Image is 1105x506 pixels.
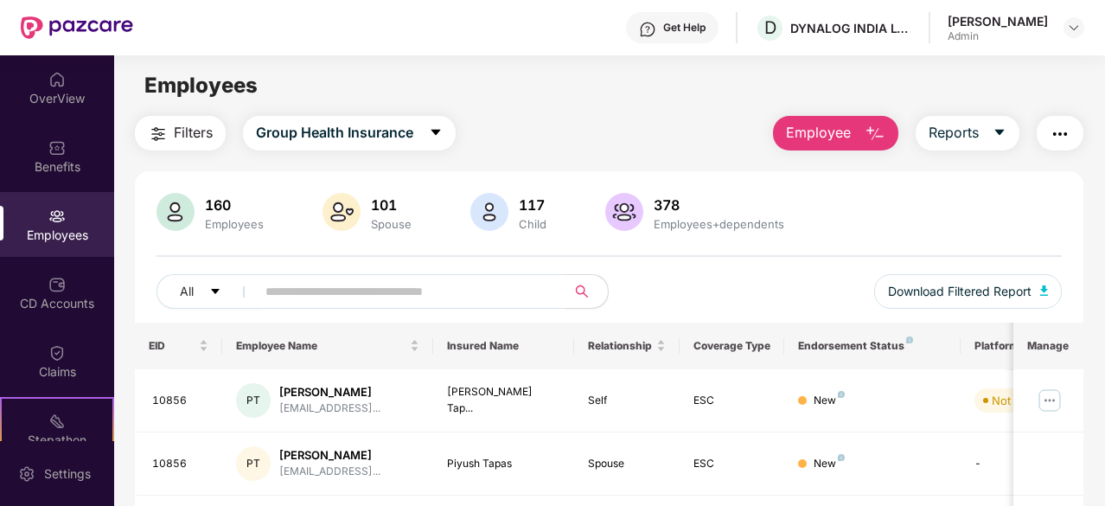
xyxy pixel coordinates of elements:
div: Stepathon [2,432,112,449]
span: caret-down [209,285,221,299]
span: Reports [929,122,979,144]
span: search [565,285,599,298]
button: Group Health Insurancecaret-down [243,116,456,151]
img: svg+xml;base64,PHN2ZyB4bWxucz0iaHR0cDovL3d3dy53My5vcmcvMjAwMC9zdmciIHhtbG5zOnhsaW5rPSJodHRwOi8vd3... [156,193,195,231]
div: New [814,456,845,472]
th: Employee Name [222,323,433,369]
th: Coverage Type [680,323,785,369]
div: PT [236,383,271,418]
span: Group Health Insurance [256,122,413,144]
img: svg+xml;base64,PHN2ZyB4bWxucz0iaHR0cDovL3d3dy53My5vcmcvMjAwMC9zdmciIHdpZHRoPSI4IiBoZWlnaHQ9IjgiIH... [838,391,845,398]
img: svg+xml;base64,PHN2ZyB4bWxucz0iaHR0cDovL3d3dy53My5vcmcvMjAwMC9zdmciIHdpZHRoPSIyNCIgaGVpZ2h0PSIyNC... [148,124,169,144]
img: New Pazcare Logo [21,16,133,39]
button: Reportscaret-down [916,116,1019,151]
img: svg+xml;base64,PHN2ZyB4bWxucz0iaHR0cDovL3d3dy53My5vcmcvMjAwMC9zdmciIHdpZHRoPSI4IiBoZWlnaHQ9IjgiIH... [838,454,845,461]
div: ESC [693,456,771,472]
div: 117 [515,196,550,214]
img: svg+xml;base64,PHN2ZyBpZD0iSGVscC0zMngzMiIgeG1sbnM9Imh0dHA6Ly93d3cudzMub3JnLzIwMDAvc3ZnIiB3aWR0aD... [639,21,656,38]
span: All [180,282,194,301]
th: Insured Name [433,323,574,369]
button: Employee [773,116,898,151]
div: 378 [650,196,788,214]
div: Employees+dependents [650,217,788,231]
button: Filters [135,116,226,151]
img: svg+xml;base64,PHN2ZyB4bWxucz0iaHR0cDovL3d3dy53My5vcmcvMjAwMC9zdmciIHhtbG5zOnhsaW5rPSJodHRwOi8vd3... [605,193,643,231]
img: svg+xml;base64,PHN2ZyB4bWxucz0iaHR0cDovL3d3dy53My5vcmcvMjAwMC9zdmciIHdpZHRoPSIyMSIgaGVpZ2h0PSIyMC... [48,413,66,430]
div: Platform Status [974,339,1070,353]
span: Employees [144,73,258,98]
img: svg+xml;base64,PHN2ZyBpZD0iRW1wbG95ZWVzIiB4bWxucz0iaHR0cDovL3d3dy53My5vcmcvMjAwMC9zdmciIHdpZHRoPS... [48,208,66,225]
button: Download Filtered Report [874,274,1063,309]
span: Employee Name [236,339,406,353]
span: Employee [786,122,851,144]
img: svg+xml;base64,PHN2ZyBpZD0iQ2xhaW0iIHhtbG5zPSJodHRwOi8vd3d3LnczLm9yZy8yMDAwL3N2ZyIgd2lkdGg9IjIwIi... [48,344,66,362]
img: svg+xml;base64,PHN2ZyB4bWxucz0iaHR0cDovL3d3dy53My5vcmcvMjAwMC9zdmciIHhtbG5zOnhsaW5rPSJodHRwOi8vd3... [1040,285,1049,296]
div: [EMAIL_ADDRESS]... [279,464,380,480]
div: Settings [39,465,96,483]
div: Employees [201,217,267,231]
span: caret-down [429,125,443,141]
div: PT [236,446,271,481]
div: [PERSON_NAME] Tap... [447,384,560,417]
td: - [961,432,1083,496]
div: 160 [201,196,267,214]
div: DYNALOG INDIA LTD [790,20,911,36]
div: Get Help [663,21,706,35]
img: svg+xml;base64,PHN2ZyB4bWxucz0iaHR0cDovL3d3dy53My5vcmcvMjAwMC9zdmciIHhtbG5zOnhsaW5rPSJodHRwOi8vd3... [323,193,361,231]
img: svg+xml;base64,PHN2ZyBpZD0iQmVuZWZpdHMiIHhtbG5zPSJodHRwOi8vd3d3LnczLm9yZy8yMDAwL3N2ZyIgd2lkdGg9Ij... [48,139,66,157]
div: [PERSON_NAME] [948,13,1048,29]
span: Download Filtered Report [888,282,1032,301]
div: 10856 [152,456,209,472]
img: svg+xml;base64,PHN2ZyBpZD0iQ0RfQWNjb3VudHMiIGRhdGEtbmFtZT0iQ0QgQWNjb3VudHMiIHhtbG5zPSJodHRwOi8vd3... [48,276,66,293]
span: caret-down [993,125,1006,141]
div: Admin [948,29,1048,43]
th: Manage [1013,323,1083,369]
div: Child [515,217,550,231]
div: [EMAIL_ADDRESS]... [279,400,380,417]
div: New [814,393,845,409]
div: Spouse [367,217,415,231]
div: Not Verified [992,392,1055,409]
img: svg+xml;base64,PHN2ZyB4bWxucz0iaHR0cDovL3d3dy53My5vcmcvMjAwMC9zdmciIHhtbG5zOnhsaW5rPSJodHRwOi8vd3... [865,124,885,144]
div: Piyush Tapas [447,456,560,472]
th: EID [135,323,223,369]
img: svg+xml;base64,PHN2ZyBpZD0iSG9tZSIgeG1sbnM9Imh0dHA6Ly93d3cudzMub3JnLzIwMDAvc3ZnIiB3aWR0aD0iMjAiIG... [48,71,66,88]
div: Self [588,393,666,409]
th: Relationship [574,323,680,369]
span: D [764,17,776,38]
span: Filters [174,122,213,144]
img: svg+xml;base64,PHN2ZyB4bWxucz0iaHR0cDovL3d3dy53My5vcmcvMjAwMC9zdmciIHdpZHRoPSI4IiBoZWlnaHQ9IjgiIH... [906,336,913,343]
img: svg+xml;base64,PHN2ZyBpZD0iRHJvcGRvd24tMzJ4MzIiIHhtbG5zPSJodHRwOi8vd3d3LnczLm9yZy8yMDAwL3N2ZyIgd2... [1067,21,1081,35]
img: manageButton [1036,387,1063,414]
button: Allcaret-down [156,274,262,309]
div: Endorsement Status [798,339,946,353]
div: [PERSON_NAME] [279,447,380,464]
span: Relationship [588,339,653,353]
div: Spouse [588,456,666,472]
img: svg+xml;base64,PHN2ZyB4bWxucz0iaHR0cDovL3d3dy53My5vcmcvMjAwMC9zdmciIHhtbG5zOnhsaW5rPSJodHRwOi8vd3... [470,193,508,231]
img: svg+xml;base64,PHN2ZyB4bWxucz0iaHR0cDovL3d3dy53My5vcmcvMjAwMC9zdmciIHdpZHRoPSIyNCIgaGVpZ2h0PSIyNC... [1050,124,1070,144]
img: svg+xml;base64,PHN2ZyBpZD0iU2V0dGluZy0yMHgyMCIgeG1sbnM9Imh0dHA6Ly93d3cudzMub3JnLzIwMDAvc3ZnIiB3aW... [18,465,35,483]
button: search [565,274,609,309]
div: 10856 [152,393,209,409]
div: ESC [693,393,771,409]
div: [PERSON_NAME] [279,384,380,400]
div: 101 [367,196,415,214]
span: EID [149,339,196,353]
